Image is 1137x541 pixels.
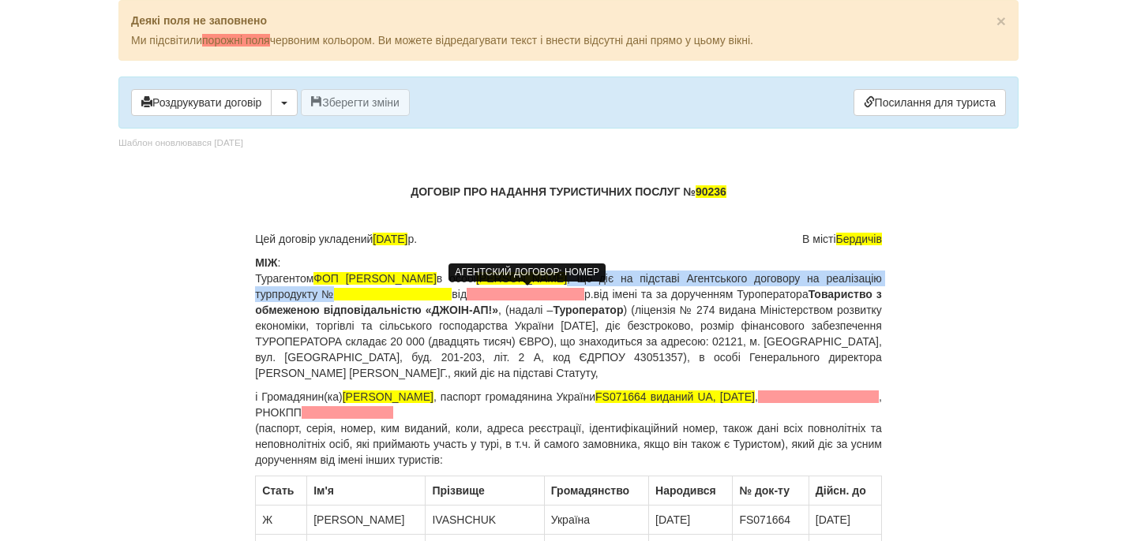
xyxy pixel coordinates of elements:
[131,13,1006,28] p: Деякі поля не заповнено
[733,506,809,535] td: FS071664
[131,89,272,116] button: Роздрукувати договір
[255,389,882,468] p: і Громадянин(ка) , паспорт громадянина України , , РНОКПП (паспорт, серія, номер, ким виданий, ко...
[373,233,407,245] span: [DATE]
[553,304,623,316] b: Туроператор
[733,476,809,506] th: № док-ту
[255,288,882,316] b: Товариство з обмеженою відповідальністю «ДЖОІН-АП!»
[996,12,1006,30] span: ×
[255,256,277,269] b: МІЖ
[544,476,648,506] th: Громадянство
[411,185,726,198] b: ДОГОВІР ПРО НАДАННЯ ТУРИСТИЧНИХ ПОСЛУГ №
[202,34,270,47] span: порожні поля
[256,506,307,535] td: Ж
[802,231,882,247] span: В місті
[426,476,544,506] th: Прiзвище
[255,231,417,247] span: Цей договір укладений р.
[595,390,755,403] span: FS071664 виданий UA, [DATE]
[307,506,426,535] td: [PERSON_NAME]
[131,32,1006,48] p: Ми підсвітили червоним кольором. Ви можете відредагувати текст і внести відсутні дані прямо у цьо...
[256,476,307,506] th: Стать
[255,255,882,381] p: : Турагентом в особі , що діє на підставі Агентського договору на реалізацію турпродукту № від р....
[649,476,733,506] th: Народився
[313,272,437,285] span: ФОП [PERSON_NAME]
[809,506,881,535] td: [DATE]
[343,390,433,403] span: [PERSON_NAME]
[696,185,726,198] span: 90236
[426,506,544,535] td: IVASHCHUK
[118,136,243,150] div: Шаблон оновлювався [DATE]
[448,263,606,282] div: АГЕНТСКИЙ ДОГОВОР: НОМЕР
[301,89,410,116] button: Зберегти зміни
[307,476,426,506] th: Ім'я
[544,506,648,535] td: Україна
[809,476,881,506] th: Дійсн. до
[836,233,882,245] span: Бердичів
[854,89,1006,116] a: Посилання для туриста
[996,13,1006,29] button: Close
[649,506,733,535] td: [DATE]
